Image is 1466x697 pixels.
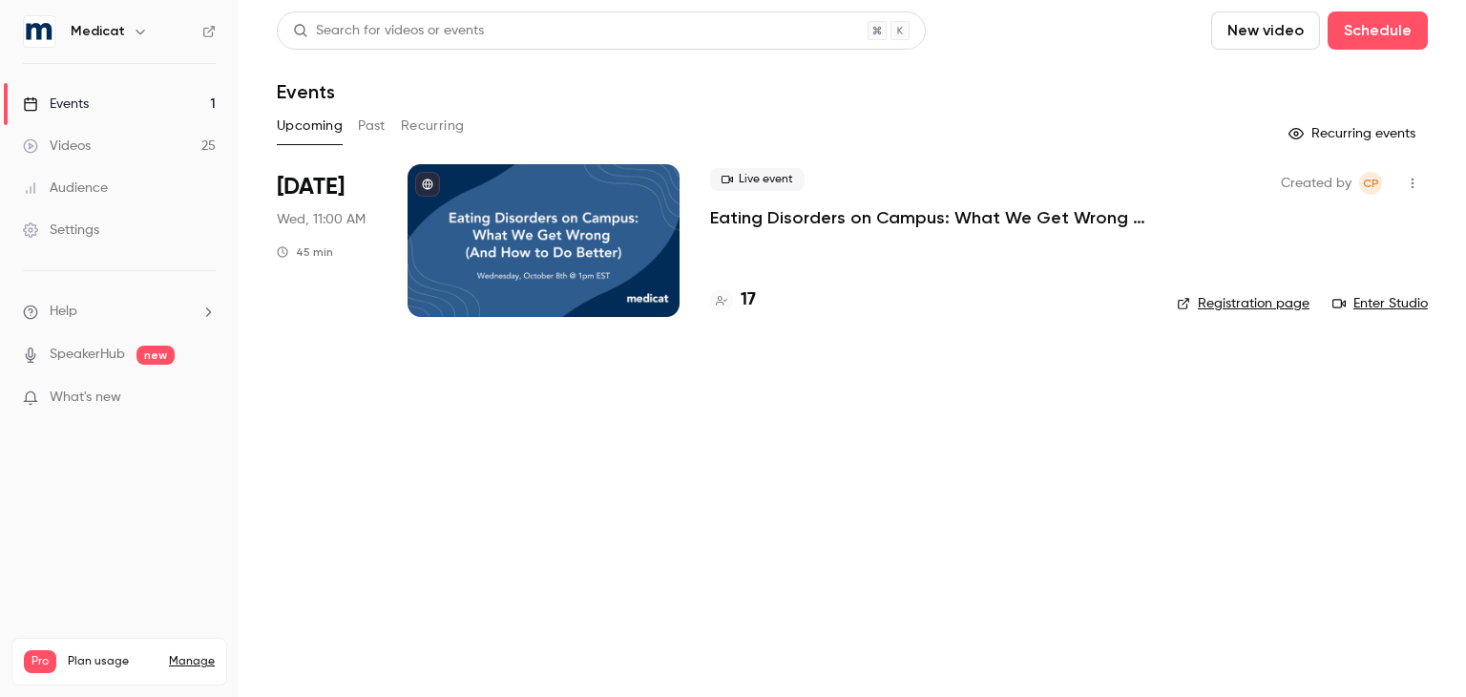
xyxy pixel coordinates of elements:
[277,164,377,317] div: Oct 8 Wed, 1:00 PM (America/New York)
[277,80,335,103] h1: Events
[24,16,54,47] img: Medicat
[277,244,333,260] div: 45 min
[1332,294,1428,313] a: Enter Studio
[23,95,89,114] div: Events
[50,388,121,408] span: What's new
[710,287,756,313] a: 17
[710,168,805,191] span: Live event
[1359,172,1382,195] span: Claire Powell
[741,287,756,313] h4: 17
[1328,11,1428,50] button: Schedule
[277,210,366,229] span: Wed, 11:00 AM
[193,390,216,407] iframe: Noticeable Trigger
[277,111,343,141] button: Upcoming
[71,22,125,41] h6: Medicat
[1281,172,1351,195] span: Created by
[1280,118,1428,149] button: Recurring events
[277,172,345,202] span: [DATE]
[710,206,1146,229] a: Eating Disorders on Campus: What We Get Wrong (And How to Do Better)
[68,654,157,669] span: Plan usage
[50,302,77,322] span: Help
[24,650,56,673] span: Pro
[50,345,125,365] a: SpeakerHub
[136,346,175,365] span: new
[169,654,215,669] a: Manage
[401,111,465,141] button: Recurring
[23,221,99,240] div: Settings
[1363,172,1379,195] span: CP
[293,21,484,41] div: Search for videos or events
[1211,11,1320,50] button: New video
[358,111,386,141] button: Past
[23,302,216,322] li: help-dropdown-opener
[1177,294,1309,313] a: Registration page
[23,137,91,156] div: Videos
[23,179,108,198] div: Audience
